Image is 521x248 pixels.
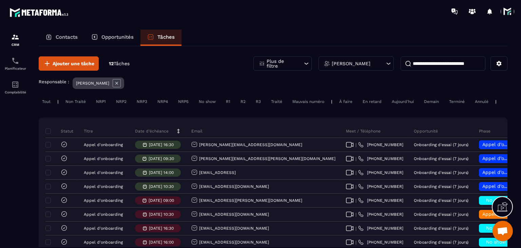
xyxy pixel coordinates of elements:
span: Ajouter une tâche [53,60,94,67]
div: NRP3 [133,98,151,106]
p: Opportunité [414,128,438,134]
p: Onboarding d'essai (7 jours) [414,226,468,231]
a: [PHONE_NUMBER] [358,184,403,189]
p: Onboarding d'essai (7 jours) [414,198,468,203]
p: Onboarding d'essai (7 jours) [414,240,468,245]
span: | [355,156,356,161]
div: Aujourd'hui [388,98,417,106]
p: [DATE] 16:00 [149,240,174,245]
p: [PERSON_NAME] [76,81,109,86]
p: Meet / Téléphone [346,128,381,134]
a: schedulerschedulerPlanificateur [2,52,29,75]
a: Opportunités [84,30,140,46]
a: accountantaccountantComptabilité [2,75,29,99]
p: Onboarding d'essai (7 jours) [414,212,468,217]
span: | [355,226,356,231]
p: Contacts [56,34,78,40]
span: | [355,198,356,203]
div: NRP2 [113,98,130,106]
span: Tâches [114,61,130,66]
span: | [355,142,356,147]
p: Planificateur [2,67,29,70]
p: Appel d'onboarding [84,240,123,245]
a: [PHONE_NUMBER] [358,198,403,203]
p: Appel d'onboarding [84,184,123,189]
span: No show [486,239,506,245]
div: Ouvrir le chat [493,221,513,241]
button: Ajouter une tâche [39,56,99,71]
p: [DATE] 10:30 [149,184,174,189]
p: [DATE] 14:00 [149,170,174,175]
img: formation [11,33,19,41]
p: Date d’échéance [135,128,169,134]
img: accountant [11,81,19,89]
span: No show [486,225,506,231]
a: [PHONE_NUMBER] [358,156,403,161]
div: R2 [237,98,249,106]
img: scheduler [11,57,19,65]
a: formationformationCRM [2,28,29,52]
p: | [57,99,59,104]
p: Appel d'onboarding [84,212,123,217]
div: En retard [359,98,385,106]
div: À faire [336,98,356,106]
a: Tâches [140,30,181,46]
p: Onboarding d'essai (7 jours) [414,142,468,147]
p: Onboarding d'essai (7 jours) [414,184,468,189]
div: NRP1 [93,98,109,106]
p: Titre [84,128,93,134]
span: | [355,240,356,245]
span: | [355,212,356,217]
a: [PHONE_NUMBER] [358,142,403,147]
div: R3 [252,98,264,106]
span: | [355,170,356,175]
div: Non Traité [62,98,89,106]
p: Plus de filtre [267,59,296,68]
div: NRP5 [175,98,192,106]
span: | [355,184,356,189]
a: [PHONE_NUMBER] [358,240,403,245]
p: Appel d'onboarding [84,156,123,161]
p: [PERSON_NAME] [332,61,370,66]
p: Appel d'onboarding [84,170,123,175]
a: [PHONE_NUMBER] [358,226,403,231]
p: [DATE] 16:30 [149,226,174,231]
p: Opportunités [101,34,134,40]
p: Tâches [157,34,175,40]
p: Onboarding d'essai (7 jours) [414,156,468,161]
p: Comptabilité [2,90,29,94]
p: [DATE] 09:00 [149,198,174,203]
p: Appel d'onboarding [84,226,123,231]
a: [PHONE_NUMBER] [358,170,403,175]
p: Responsable : [39,79,69,84]
p: Email [191,128,202,134]
span: No show [486,197,506,203]
div: Terminé [446,98,468,106]
img: logo [9,6,71,19]
p: CRM [2,43,29,47]
p: [DATE] 16:30 [149,142,174,147]
div: NRP4 [154,98,171,106]
div: No show [195,98,219,106]
div: R1 [223,98,234,106]
a: [PHONE_NUMBER] [358,212,403,217]
p: 12 [109,60,130,67]
div: Mauvais numéro [289,98,328,106]
p: | [331,99,332,104]
p: | [495,99,497,104]
p: Appel d'onboarding [84,198,123,203]
div: Traité [268,98,286,106]
p: Onboarding d'essai (7 jours) [414,170,468,175]
div: Annulé [471,98,492,106]
div: Demain [421,98,442,106]
a: Contacts [39,30,84,46]
div: Tout [39,98,54,106]
p: [DATE] 10:30 [149,212,174,217]
p: [DATE] 09:30 [149,156,174,161]
p: Statut [47,128,73,134]
p: Appel d'onboarding [84,142,123,147]
p: Phase [479,128,490,134]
